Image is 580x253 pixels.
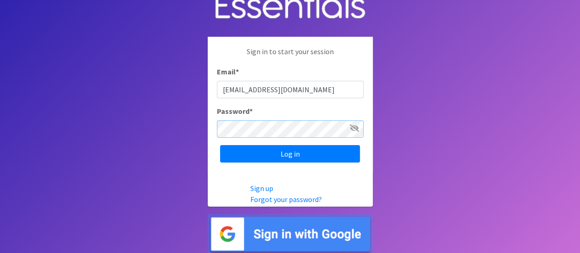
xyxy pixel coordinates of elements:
abbr: required [236,67,239,76]
label: Password [217,106,253,117]
label: Email [217,66,239,77]
a: Sign up [250,184,273,193]
a: Forgot your password? [250,195,322,204]
p: Sign in to start your session [217,46,364,66]
input: Log in [220,145,360,163]
abbr: required [249,107,253,116]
